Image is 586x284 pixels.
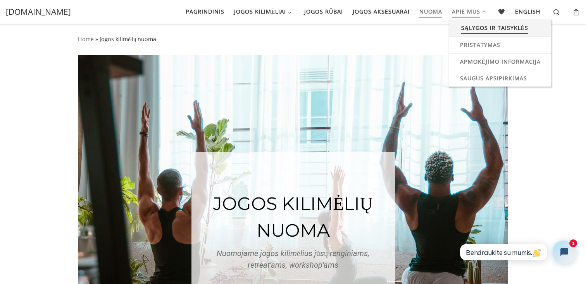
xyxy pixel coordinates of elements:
span: Jogos kilimėlių nuoma [100,35,156,43]
p: Nuomojame jogos kilimėlius jūsų renginiams, retreat'ams, workshop'ams [199,248,387,271]
span: Jogos kilimėliai [234,3,286,18]
span: Apie mus [452,3,480,18]
a: Jogos rūbai [302,3,345,20]
a: Pagrindinis [183,3,227,20]
span: Nuoma [419,3,442,18]
span: Saugus apsipirkimas [460,70,527,85]
a: Sąlygos ir taisyklės [454,20,549,36]
span: Sąlygos ir taisyklės [461,20,529,34]
span: Pagrindinis [186,3,224,18]
span: 🖤 [498,3,505,18]
a: [DOMAIN_NAME] [6,6,71,18]
span: Apmokėjimo informacija [460,54,541,68]
a: Jogos aksesuarai [350,3,412,20]
span: Jogos aksesuarai [353,3,410,18]
span: » [95,35,98,43]
span: English [515,3,541,18]
a: Nuoma [417,3,445,20]
a: Apmokėjimo informacija [453,54,548,70]
a: 🖤 [496,3,508,20]
a: English [513,3,543,20]
a: Saugus apsipirkimas [453,70,548,87]
span: Pristatymas [460,37,500,51]
a: Pristatymas [453,37,548,53]
iframe: Tidio Chat [451,234,583,270]
h1: Jogos kilimėlių nuoma [199,190,387,244]
span: Jogos rūbai [304,3,343,18]
a: Jogos kilimėliai [231,3,296,20]
a: Home [78,35,94,43]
